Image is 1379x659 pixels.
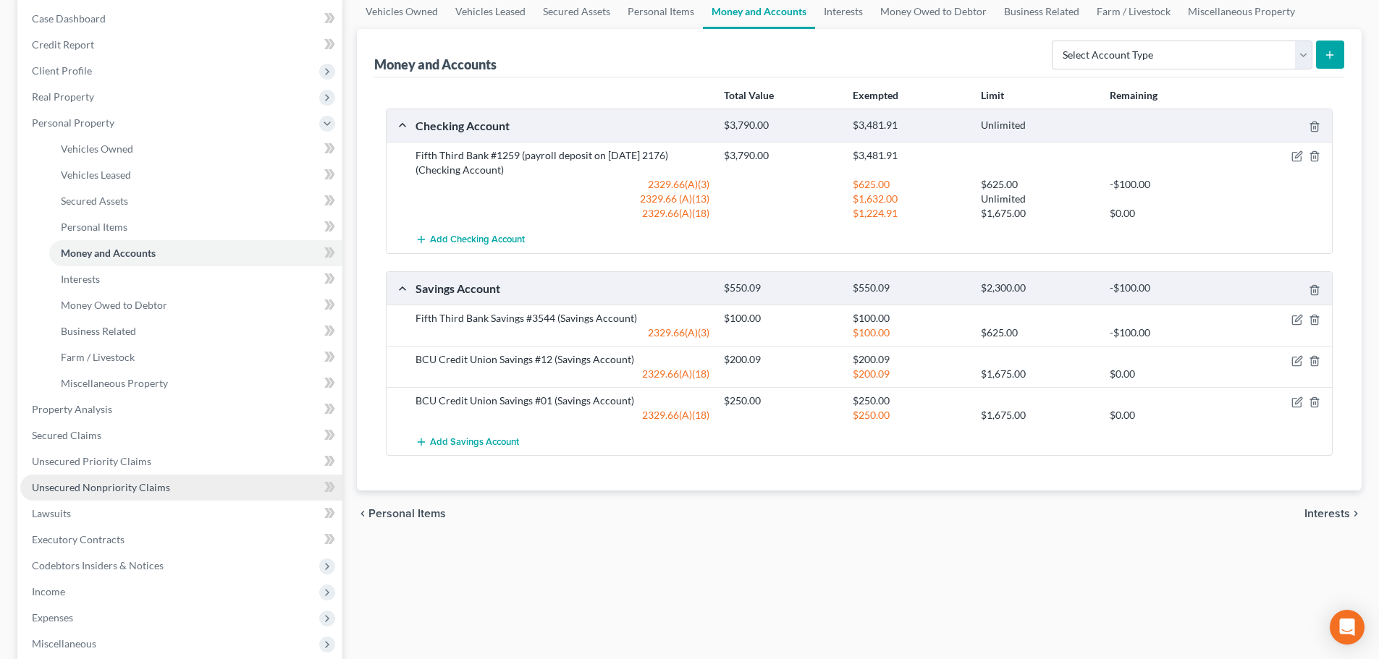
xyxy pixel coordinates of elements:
span: Business Related [61,325,136,337]
div: Fifth Third Bank Savings #3544 (Savings Account) [408,311,717,326]
div: $200.09 [845,367,974,381]
a: Secured Claims [20,422,342,448]
button: chevron_left Personal Items [357,508,446,519]
div: $3,481.91 [845,148,974,163]
a: Vehicles Leased [49,162,342,188]
span: Add Savings Account [430,436,519,448]
div: Unlimited [974,119,1102,132]
a: Property Analysis [20,396,342,422]
div: $1,224.91 [845,206,974,221]
strong: Remaining [1110,89,1157,101]
a: Unsecured Nonpriority Claims [20,475,342,501]
div: $2,300.00 [974,281,1102,295]
div: $0.00 [1102,367,1231,381]
div: 2329.66 (A)(13) [408,192,717,206]
span: Credit Report [32,38,94,51]
span: Interests [61,273,100,285]
span: Unsecured Nonpriority Claims [32,481,170,493]
div: $3,481.91 [845,119,974,132]
div: Open Intercom Messenger [1330,610,1365,645]
span: Miscellaneous [32,637,96,650]
a: Case Dashboard [20,6,342,32]
span: Codebtors Insiders & Notices [32,559,164,571]
div: $1,675.00 [974,367,1102,381]
strong: Limit [981,89,1004,101]
span: Lawsuits [32,507,71,519]
div: BCU Credit Union Savings #01 (Savings Account) [408,394,717,408]
i: chevron_left [357,508,368,519]
span: Interests [1304,508,1350,519]
button: Add Checking Account [416,226,525,253]
div: $0.00 [1102,206,1231,221]
a: Lawsuits [20,501,342,527]
a: Farm / Livestock [49,344,342,370]
span: Secured Assets [61,195,128,207]
a: Executory Contracts [20,527,342,553]
div: $200.09 [717,352,845,367]
button: Add Savings Account [416,428,519,455]
div: 2329.66(A)(3) [408,177,717,192]
a: Vehicles Owned [49,136,342,162]
span: Farm / Livestock [61,351,135,363]
div: Fifth Third Bank #1259 (payroll deposit on [DATE] 2176) (Checking Account) [408,148,717,177]
div: Checking Account [408,118,717,133]
strong: Exempted [853,89,898,101]
div: 2329.66(A)(18) [408,206,717,221]
div: $625.00 [974,326,1102,340]
div: $3,790.00 [717,119,845,132]
div: Money and Accounts [374,56,497,73]
span: Vehicles Leased [61,169,131,181]
div: $550.09 [717,281,845,295]
span: Money and Accounts [61,247,156,259]
div: $250.00 [845,394,974,408]
button: Interests chevron_right [1304,508,1362,519]
div: $100.00 [845,326,974,340]
span: Real Property [32,90,94,103]
div: Unlimited [974,192,1102,206]
span: Miscellaneous Property [61,377,168,389]
div: $0.00 [1102,408,1231,422]
span: Secured Claims [32,429,101,441]
span: Case Dashboard [32,12,106,25]
div: -$100.00 [1102,281,1231,295]
div: $550.09 [845,281,974,295]
span: Property Analysis [32,403,112,415]
div: 2329.66(A)(3) [408,326,717,340]
span: Money Owed to Debtor [61,299,167,311]
a: Secured Assets [49,188,342,214]
a: Miscellaneous Property [49,370,342,396]
div: $1,675.00 [974,206,1102,221]
span: Personal Property [32,116,114,129]
div: $100.00 [845,311,974,326]
i: chevron_right [1350,508,1362,519]
a: Money and Accounts [49,240,342,266]
div: $1,632.00 [845,192,974,206]
span: Unsecured Priority Claims [32,455,151,467]
span: Personal Items [61,221,127,233]
div: $200.09 [845,352,974,367]
span: Executory Contracts [32,533,125,545]
span: Add Checking Account [430,234,525,246]
span: Client Profile [32,64,92,77]
strong: Total Value [724,89,774,101]
div: -$100.00 [1102,326,1231,340]
span: Expenses [32,611,73,624]
div: $100.00 [717,311,845,326]
div: 2329.66(A)(18) [408,367,717,381]
div: $250.00 [717,394,845,408]
a: Personal Items [49,214,342,240]
div: Savings Account [408,281,717,296]
div: -$100.00 [1102,177,1231,192]
div: BCU Credit Union Savings #12 (Savings Account) [408,352,717,367]
div: $250.00 [845,408,974,422]
div: $3,790.00 [717,148,845,163]
div: $625.00 [974,177,1102,192]
div: 2329.66(A)(18) [408,408,717,422]
a: Interests [49,266,342,292]
a: Business Related [49,318,342,344]
div: $625.00 [845,177,974,192]
span: Personal Items [368,508,446,519]
a: Credit Report [20,32,342,58]
a: Unsecured Priority Claims [20,448,342,475]
div: $1,675.00 [974,408,1102,422]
